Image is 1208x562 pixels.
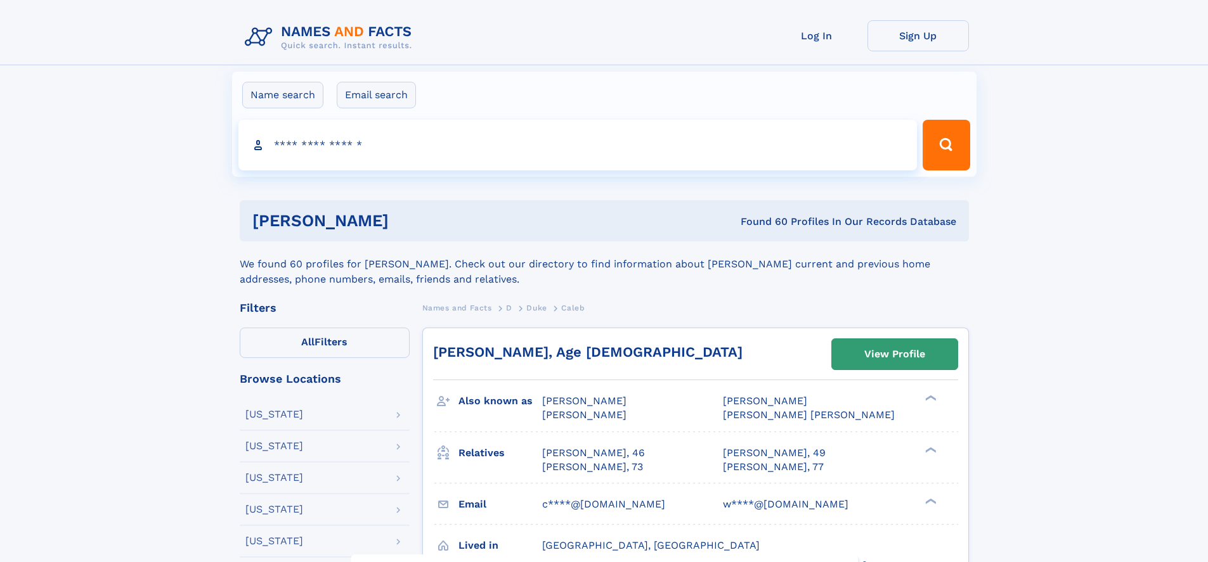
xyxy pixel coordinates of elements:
a: [PERSON_NAME], 77 [723,460,824,474]
a: [PERSON_NAME], Age [DEMOGRAPHIC_DATA] [433,344,743,360]
a: View Profile [832,339,958,369]
span: [PERSON_NAME] [542,395,627,407]
span: [PERSON_NAME] [PERSON_NAME] [723,409,895,421]
div: [US_STATE] [245,536,303,546]
h3: Relatives [458,442,542,464]
div: [US_STATE] [245,441,303,451]
a: Duke [526,300,547,316]
a: Log In [766,20,867,51]
img: Logo Names and Facts [240,20,422,54]
input: search input [238,120,918,170]
label: Email search [337,82,416,108]
div: Found 60 Profiles In Our Records Database [564,215,956,229]
div: We found 60 profiles for [PERSON_NAME]. Check out our directory to find information about [PERSON... [240,241,969,287]
div: View Profile [864,340,925,369]
div: ❯ [922,445,937,454]
h3: Email [458,494,542,515]
h3: Also known as [458,390,542,412]
h1: [PERSON_NAME] [252,213,565,229]
span: Duke [526,303,547,312]
a: [PERSON_NAME], 73 [542,460,643,474]
label: Name search [242,82,323,108]
a: [PERSON_NAME], 46 [542,446,645,460]
span: Caleb [561,303,585,312]
span: [GEOGRAPHIC_DATA], [GEOGRAPHIC_DATA] [542,539,760,551]
a: Names and Facts [422,300,492,316]
h3: Lived in [458,535,542,556]
div: [US_STATE] [245,409,303,419]
span: [PERSON_NAME] [723,395,807,407]
a: [PERSON_NAME], 49 [723,446,826,460]
div: ❯ [922,394,937,402]
a: D [506,300,512,316]
button: Search Button [923,120,970,170]
span: D [506,303,512,312]
a: Sign Up [867,20,969,51]
div: ❯ [922,497,937,505]
div: [US_STATE] [245,504,303,514]
div: Filters [240,302,410,314]
span: All [301,336,315,348]
div: [US_STATE] [245,473,303,483]
div: Browse Locations [240,373,410,385]
span: [PERSON_NAME] [542,409,627,421]
label: Filters [240,328,410,358]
